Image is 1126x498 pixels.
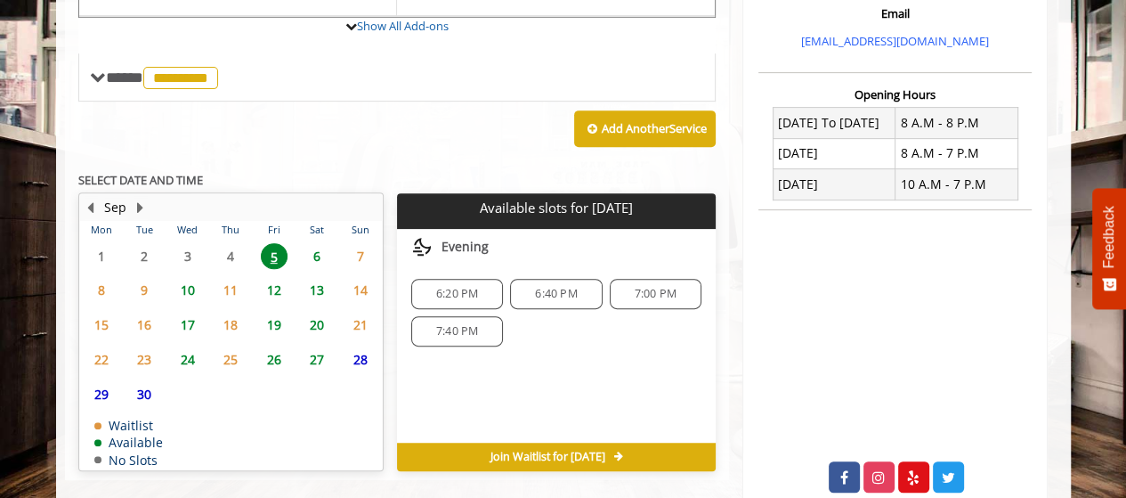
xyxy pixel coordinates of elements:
span: Evening [441,240,489,254]
span: 6 [304,243,330,269]
td: Select day16 [123,307,166,342]
td: Select day22 [80,342,123,377]
span: 14 [347,277,374,303]
th: Sat [296,221,338,239]
span: 28 [347,347,374,372]
th: Fri [252,221,295,239]
span: 9 [131,277,158,303]
span: 7 [347,243,374,269]
th: Thu [209,221,252,239]
span: 29 [88,381,115,407]
div: 7:00 PM [610,279,701,309]
span: 25 [217,347,244,372]
th: Tue [123,221,166,239]
td: Select day13 [296,273,338,308]
h3: Email [763,7,1027,20]
td: 8 A.M - 8 P.M [895,108,1018,138]
span: 18 [217,312,244,338]
td: Select day19 [252,307,295,342]
button: Previous Month [84,198,98,217]
span: 23 [131,347,158,372]
a: Show All Add-ons [357,18,449,34]
span: 7:40 PM [436,324,478,339]
span: 5 [261,243,288,269]
td: [DATE] To [DATE] [773,108,895,138]
span: 26 [261,347,288,372]
th: Wed [166,221,208,239]
a: [EMAIL_ADDRESS][DOMAIN_NAME] [801,33,989,49]
span: 13 [304,277,330,303]
td: Select day28 [338,342,382,377]
span: 15 [88,312,115,338]
td: Select day26 [252,342,295,377]
td: Select day24 [166,342,208,377]
td: Select day9 [123,273,166,308]
td: [DATE] [773,138,895,168]
span: 17 [174,312,201,338]
span: 11 [217,277,244,303]
button: Add AnotherService [574,110,716,148]
span: Feedback [1101,206,1117,268]
td: 10 A.M - 7 P.M [895,169,1018,200]
td: Select day6 [296,239,338,273]
td: Select day14 [338,273,382,308]
td: Available [94,436,163,449]
span: 6:20 PM [436,287,478,301]
span: 7:00 PM [635,287,676,301]
td: Select day8 [80,273,123,308]
td: Select day10 [166,273,208,308]
span: 24 [174,347,201,372]
div: 6:40 PM [510,279,602,309]
h3: Opening Hours [758,88,1032,101]
td: Select day18 [209,307,252,342]
th: Mon [80,221,123,239]
td: Select day21 [338,307,382,342]
span: 19 [261,312,288,338]
b: Add Another Service [602,120,707,136]
span: Join Waitlist for [DATE] [490,450,604,464]
td: Select day25 [209,342,252,377]
td: Select day27 [296,342,338,377]
button: Next Month [134,198,148,217]
th: Sun [338,221,382,239]
td: Select day7 [338,239,382,273]
td: No Slots [94,453,163,467]
td: Select day15 [80,307,123,342]
div: 6:20 PM [411,279,503,309]
p: Available slots for [DATE] [404,200,709,216]
td: Select day30 [123,377,166,412]
span: 30 [131,381,158,407]
span: 12 [261,277,288,303]
div: 7:40 PM [411,316,503,347]
b: SELECT DATE AND TIME [78,172,203,188]
span: 22 [88,347,115,372]
span: 16 [131,312,158,338]
td: Select day11 [209,273,252,308]
span: 20 [304,312,330,338]
td: 8 A.M - 7 P.M [895,138,1018,168]
span: 21 [347,312,374,338]
td: [DATE] [773,169,895,200]
span: 27 [304,347,330,372]
td: Waitlist [94,419,163,432]
td: Select day20 [296,307,338,342]
td: Select day5 [252,239,295,273]
span: 8 [88,277,115,303]
td: Select day29 [80,377,123,412]
img: evening slots [411,236,433,257]
button: Feedback - Show survey [1092,188,1126,309]
span: 6:40 PM [535,287,577,301]
td: Select day12 [252,273,295,308]
td: Select day17 [166,307,208,342]
span: 10 [174,277,201,303]
td: Select day23 [123,342,166,377]
button: Sep [104,198,126,217]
